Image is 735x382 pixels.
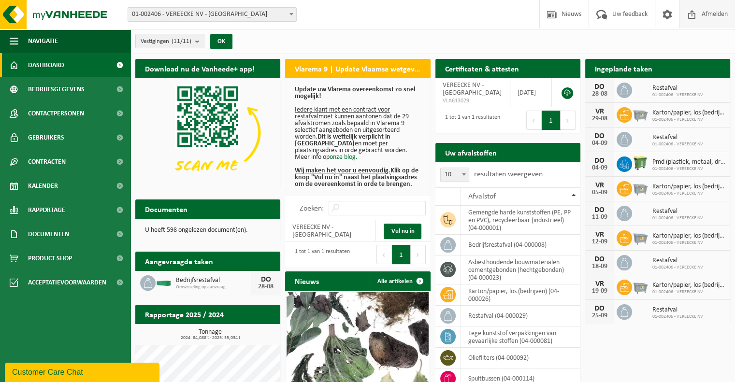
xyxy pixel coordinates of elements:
button: Next [561,111,576,130]
div: 1 tot 1 van 1 resultaten [440,110,500,131]
div: 04-09 [590,140,609,147]
u: Wij maken het voor u eenvoudig. [295,167,390,174]
span: Bedrijfsrestafval [176,277,251,284]
h2: Download nu de Vanheede+ app! [135,59,264,78]
div: 25-09 [590,312,609,319]
h2: Aangevraagde taken [135,252,223,270]
span: 01-002406 - VEREECKE NV - HARELBEKE [128,8,296,21]
a: Alle artikelen [370,271,430,291]
div: 28-08 [590,91,609,98]
span: Product Shop [28,246,72,270]
span: Karton/papier, los (bedrijven) [652,282,725,289]
td: [DATE] [510,78,551,107]
span: VLA613029 [443,97,503,105]
span: Omwisseling op aanvraag [176,284,251,290]
p: moet kunnen aantonen dat de 29 afvalstromen zoals bepaald in Vlarema 9 selectief aangeboden en ui... [295,86,420,188]
img: WB-2500-GAL-GY-01 [632,278,649,295]
span: Karton/papier, los (bedrijven) [652,232,725,240]
span: 01-002406 - VEREECKE NV [652,141,703,147]
b: Update uw Vlarema overeenkomst zo snel mogelijk! [295,86,415,100]
td: lege kunststof verpakkingen van gevaarlijke stoffen (04-000081) [461,326,580,348]
span: 2024: 84,088 t - 2025: 35,034 t [140,336,280,340]
span: 01-002406 - VEREECKE NV [652,191,725,197]
div: 18-09 [590,263,609,270]
span: 01-002406 - VEREECKE NV - HARELBEKE [128,7,297,22]
span: Contactpersonen [28,101,84,126]
h2: Nieuws [285,271,329,290]
span: 01-002406 - VEREECKE NV [652,289,725,295]
td: asbesthoudende bouwmaterialen cementgebonden (hechtgebonden) (04-000023) [461,255,580,284]
span: Dashboard [28,53,64,77]
button: 1 [392,245,411,264]
div: 04-09 [590,165,609,171]
span: Pmd (plastiek, metaal, drankkartons) (bedrijven) [652,158,725,166]
span: Karton/papier, los (bedrijven) [652,183,725,191]
span: Acceptatievoorwaarden [28,270,106,295]
div: 29-08 [590,115,609,122]
img: HK-XC-20-GN-00 [156,278,172,286]
h2: Documenten [135,199,197,218]
h2: Certificaten & attesten [435,59,529,78]
span: Contracten [28,150,66,174]
span: Restafval [652,85,703,92]
div: DO [590,83,609,91]
iframe: chat widget [5,361,161,382]
div: VR [590,280,609,288]
div: 11-09 [590,214,609,221]
div: VR [590,231,609,239]
p: U heeft 598 ongelezen document(en). [145,227,271,234]
h2: Ingeplande taken [585,59,662,78]
div: DO [590,255,609,263]
b: Klik op de knop "Vul nu in" naast het plaatsingsadres om de overeenkomst in orde te brengen. [295,167,418,188]
div: 05-09 [590,189,609,196]
a: Bekijk rapportage [208,324,279,343]
span: 01-002406 - VEREECKE NV [652,166,725,172]
td: VEREECKE NV - [GEOGRAPHIC_DATA] [285,220,375,241]
span: Gebruikers [28,126,64,150]
button: Next [411,245,426,264]
td: oliefilters (04-000092) [461,348,580,368]
h2: Uw afvalstoffen [435,143,506,162]
span: Restafval [652,208,703,215]
td: karton/papier, los (bedrijven) (04-000026) [461,284,580,306]
h2: Vlarema 9 | Update Vlaamse wetgeving [285,59,430,78]
count: (11/11) [172,38,191,44]
span: 10 [441,168,469,182]
span: Kalender [28,174,58,198]
span: Restafval [652,306,703,314]
span: Bedrijfsgegevens [28,77,85,101]
div: DO [590,206,609,214]
div: DO [256,276,275,283]
img: WB-2500-GAL-GY-01 [632,180,649,196]
span: Documenten [28,222,69,246]
div: VR [590,182,609,189]
span: Karton/papier, los (bedrijven) [652,109,725,117]
span: Navigatie [28,29,58,53]
div: VR [590,108,609,115]
span: Rapportage [28,198,65,222]
div: DO [590,157,609,165]
span: Afvalstof [468,193,496,200]
b: Dit is wettelijk verplicht in [GEOGRAPHIC_DATA] [295,133,390,147]
a: Vul nu in [384,224,421,239]
button: 1 [542,111,561,130]
label: Zoeken: [300,205,324,212]
h3: Tonnage [140,329,280,340]
span: 01-002406 - VEREECKE NV [652,240,725,246]
button: OK [210,34,232,49]
div: DO [590,132,609,140]
label: resultaten weergeven [474,170,543,178]
span: 01-002406 - VEREECKE NV [652,117,725,123]
img: WB-0770-HPE-GN-50 [632,155,649,171]
span: VEREECKE NV - [GEOGRAPHIC_DATA] [443,82,502,97]
button: Previous [376,245,392,264]
span: 10 [440,168,469,182]
span: 01-002406 - VEREECKE NV [652,92,703,98]
td: restafval (04-000029) [461,306,580,326]
span: Restafval [652,257,703,265]
span: Restafval [652,134,703,141]
div: 19-09 [590,288,609,295]
button: Previous [526,111,542,130]
a: onze blog. [330,154,358,161]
